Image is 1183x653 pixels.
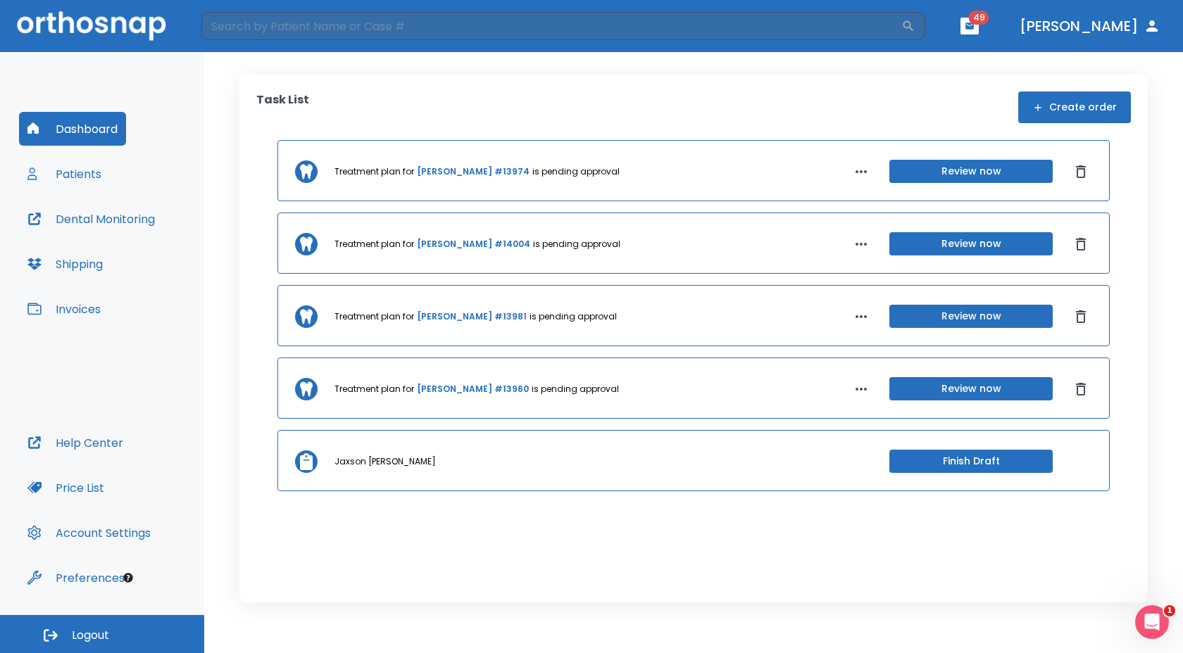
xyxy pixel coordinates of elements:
button: Help Center [19,426,132,459]
p: is pending approval [532,383,619,395]
button: Dismiss [1070,233,1092,255]
button: Patients [19,157,110,191]
a: [PERSON_NAME] #13974 [417,165,530,178]
button: Create order [1018,91,1131,123]
button: Price List [19,471,113,505]
p: Treatment plan for [334,165,414,178]
p: Task List [256,91,309,123]
button: [PERSON_NAME] [1014,13,1166,39]
iframe: Intercom live chat [1135,605,1169,639]
p: Treatment plan for [334,310,414,323]
a: [PERSON_NAME] #13960 [417,383,529,395]
button: Review now [889,160,1053,183]
p: Jaxson [PERSON_NAME] [334,455,436,468]
button: Dismiss [1070,378,1092,400]
a: [PERSON_NAME] #14004 [417,238,530,251]
button: Preferences [19,561,133,595]
button: Finish Draft [889,450,1053,473]
button: Shipping [19,247,111,281]
span: Logout [72,628,109,643]
span: 1 [1164,605,1175,616]
button: Dental Monitoring [19,202,163,236]
p: is pending approval [532,165,620,178]
button: Review now [889,232,1053,255]
p: is pending approval [533,238,620,251]
button: Review now [889,377,1053,400]
input: Search by Patient Name or Case # [201,12,901,40]
button: Invoices [19,292,109,326]
button: Dashboard [19,112,126,146]
button: Account Settings [19,516,159,550]
div: Tooltip anchor [122,571,134,584]
p: is pending approval [530,310,617,323]
p: Treatment plan for [334,383,414,395]
button: Dismiss [1070,305,1092,328]
button: Dismiss [1070,160,1092,183]
p: Treatment plan for [334,238,414,251]
a: [PERSON_NAME] #13981 [417,310,527,323]
img: Orthosnap [17,11,166,40]
button: Review now [889,305,1053,328]
span: 49 [969,11,989,25]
